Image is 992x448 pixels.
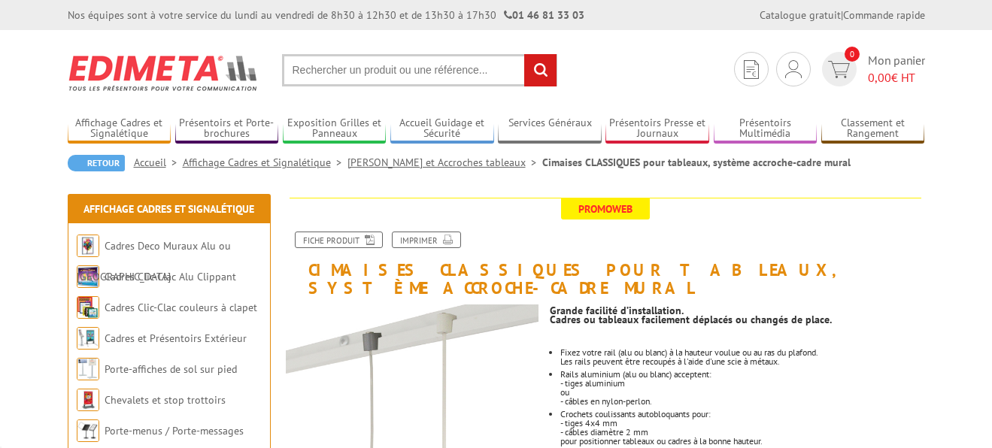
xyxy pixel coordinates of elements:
img: Porte-menus / Porte-messages [77,419,99,442]
img: Cadres Clic-Clac couleurs à clapet [77,296,99,319]
p: Fixez votre rail (alu ou blanc) à la hauteur voulue ou au ras du plafond. [560,348,924,357]
a: Imprimer [392,232,461,248]
a: Commande rapide [843,8,925,22]
p: ou [560,388,924,397]
p: - câbles diamètre 2 mm [560,428,924,437]
p: - tiges aluminium [560,379,924,388]
li: Cimaises CLASSIQUES pour tableaux, système accroche-cadre mural [542,155,851,170]
a: Accueil [134,156,183,169]
a: Présentoirs Multimédia [714,117,818,141]
img: Cadres et Présentoirs Extérieur [77,327,99,350]
input: Rechercher un produit ou une référence... [282,54,557,86]
a: Porte-affiches de sol sur pied [105,362,237,376]
img: Porte-affiches de sol sur pied [77,358,99,380]
a: Fiche produit [295,232,383,248]
img: devis rapide [744,60,759,79]
a: Cadres et Présentoirs Extérieur [105,331,247,345]
a: Affichage Cadres et Signalétique [183,156,347,169]
a: Classement et Rangement [821,117,925,141]
p: - tiges 4x4 mm [560,419,924,428]
a: Présentoirs et Porte-brochures [175,117,279,141]
p: Grande facilité d’installation. [550,306,924,315]
img: Chevalets et stop trottoirs [77,389,99,411]
div: | [760,8,925,23]
span: 0 [845,47,860,62]
a: Accueil Guidage et Sécurité [390,117,494,141]
strong: 01 46 81 33 03 [504,8,584,22]
a: Porte-menus / Porte-messages [105,424,244,437]
img: Cadres Deco Muraux Alu ou Bois [77,235,99,257]
a: [PERSON_NAME] et Accroches tableaux [347,156,542,169]
p: Les rails peuvent être recoupés à l'aide d'une scie à métaux. [560,357,924,366]
a: Cadres Clic-Clac Alu Clippant [105,270,236,283]
a: Services Généraux [498,117,602,141]
a: Catalogue gratuit [760,8,841,22]
a: Cadres Clic-Clac couleurs à clapet [105,301,257,314]
img: devis rapide [785,60,802,78]
a: Chevalets et stop trottoirs [105,393,226,407]
span: Promoweb [561,198,650,219]
span: Mon panier [868,52,925,86]
span: € HT [868,69,925,86]
p: Rails aluminium (alu ou blanc) acceptent: [560,370,924,379]
a: Cadres Deco Muraux Alu ou [GEOGRAPHIC_DATA] [77,239,231,283]
input: rechercher [524,54,557,86]
img: devis rapide [828,61,850,78]
a: Exposition Grilles et Panneaux [283,117,387,141]
img: Edimeta [68,45,259,101]
p: Cadres ou tableaux facilement déplacés ou changés de place. [550,315,924,324]
p: Crochets coulissants autobloquants pour: [560,410,924,419]
span: 0,00 [868,70,891,85]
a: devis rapide 0 Mon panier 0,00€ HT [818,52,925,86]
p: - câbles en nylon-perlon. [560,397,924,406]
a: Présentoirs Presse et Journaux [605,117,709,141]
a: Affichage Cadres et Signalétique [83,202,254,216]
div: Nos équipes sont à votre service du lundi au vendredi de 8h30 à 12h30 et de 13h30 à 17h30 [68,8,584,23]
p: pour positionner tableaux ou cadres à la bonne hauteur. [560,437,924,446]
a: Retour [68,155,125,171]
a: Affichage Cadres et Signalétique [68,117,171,141]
